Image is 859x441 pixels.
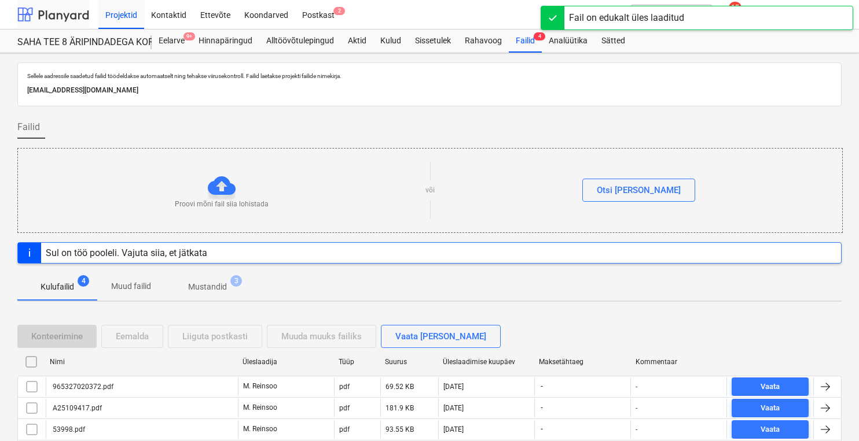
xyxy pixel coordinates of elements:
[732,399,809,417] button: Vaata
[636,358,722,366] div: Kommentaar
[761,380,780,394] div: Vaata
[408,29,458,53] a: Sissetulek
[152,29,192,53] a: Eelarve9+
[381,325,501,348] button: Vaata [PERSON_NAME]
[509,29,542,53] div: Failid
[539,381,544,391] span: -
[192,29,259,53] a: Hinnapäringud
[732,377,809,396] button: Vaata
[443,404,464,412] div: [DATE]
[41,281,74,293] p: Kulufailid
[582,179,695,202] button: Otsi [PERSON_NAME]
[243,381,277,391] p: M. Reinsoo
[78,275,89,287] span: 4
[175,199,269,209] p: Proovi mõni fail siia lohistada
[111,280,151,292] p: Muud failid
[801,386,859,441] iframe: Chat Widget
[333,7,345,15] span: 2
[636,425,637,433] div: -
[341,29,373,53] a: Aktid
[542,29,594,53] a: Analüütika
[243,403,277,413] p: M. Reinsoo
[636,383,637,391] div: -
[17,36,138,49] div: SAHA TEE 8 ÄRIPINDADEGA KORTERMAJA
[534,32,545,40] span: 4
[509,29,542,53] a: Failid4
[51,383,113,391] div: 965327020372.pdf
[761,423,780,436] div: Vaata
[243,358,329,366] div: Üleslaadija
[443,425,464,433] div: [DATE]
[373,29,408,53] a: Kulud
[51,425,85,433] div: 53998.pdf
[183,32,195,40] span: 9+
[50,358,233,366] div: Nimi
[259,29,341,53] a: Alltöövõtulepingud
[17,148,843,233] div: Proovi mõni fail siia lohistadavõiOtsi [PERSON_NAME]
[51,404,102,412] div: A25109417.pdf
[243,424,277,434] p: M. Reinsoo
[339,425,350,433] div: pdf
[539,403,544,413] span: -
[17,120,40,134] span: Failid
[152,29,192,53] div: Eelarve
[27,84,832,97] p: [EMAIL_ADDRESS][DOMAIN_NAME]
[339,404,350,412] div: pdf
[636,404,637,412] div: -
[594,29,632,53] a: Sätted
[539,358,626,366] div: Maksetähtaeg
[539,424,544,434] span: -
[188,281,227,293] p: Mustandid
[385,358,434,366] div: Suurus
[27,72,832,80] p: Sellele aadressile saadetud failid töödeldakse automaatselt ning tehakse viirusekontroll. Failid ...
[339,358,376,366] div: Tüüp
[395,329,486,344] div: Vaata [PERSON_NAME]
[386,383,414,391] div: 69.52 KB
[46,247,207,258] div: Sul on töö pooleli. Vajuta siia, et jätkata
[761,402,780,415] div: Vaata
[443,383,464,391] div: [DATE]
[443,358,530,366] div: Üleslaadimise kuupäev
[569,11,684,25] div: Fail on edukalt üles laaditud
[732,420,809,439] button: Vaata
[597,183,681,198] div: Otsi [PERSON_NAME]
[425,186,435,195] p: või
[386,404,414,412] div: 181.9 KB
[339,383,350,391] div: pdf
[230,275,242,287] span: 3
[386,425,414,433] div: 93.55 KB
[458,29,509,53] a: Rahavoog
